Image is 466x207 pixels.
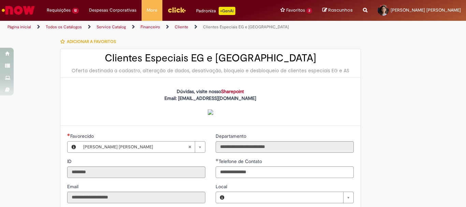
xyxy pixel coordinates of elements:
[216,192,228,203] button: Local, Visualizar este registro
[80,142,205,152] a: [PERSON_NAME] [PERSON_NAME]Limpar campo Favorecido
[67,183,80,190] label: Somente leitura - Email
[67,166,205,178] input: ID
[67,158,73,164] span: Somente leitura - ID
[221,88,244,94] a: Sharepoint
[46,24,82,30] a: Todos os Catálogos
[5,21,306,33] ul: Trilhas de página
[141,24,160,30] a: Financeiro
[67,39,116,44] span: Adicionar a Favoritos
[203,24,289,30] a: Clientes Especiais EG e [GEOGRAPHIC_DATA]
[208,109,213,115] img: sys_attachment.do
[164,95,256,115] strong: Email: [EMAIL_ADDRESS][DOMAIN_NAME]
[68,142,80,152] button: Favorecido, Visualizar este registro Beatriz Latado Braga
[168,5,186,15] img: click_logo_yellow_360x200.png
[67,158,73,165] label: Somente leitura - ID
[89,7,136,14] span: Despesas Corporativas
[83,142,188,152] span: [PERSON_NAME] [PERSON_NAME]
[216,141,354,153] input: Departamento
[1,3,36,17] img: ServiceNow
[147,7,157,14] span: More
[216,183,229,190] span: Local
[216,159,219,161] span: Obrigatório Preenchido
[60,34,120,49] button: Adicionar a Favoritos
[219,158,263,164] span: Telefone de Contato
[391,7,461,13] span: [PERSON_NAME] [PERSON_NAME]
[97,24,126,30] a: Service Catalog
[67,53,354,64] h2: Clientes Especiais EG e [GEOGRAPHIC_DATA]
[67,192,205,203] input: Email
[70,133,95,139] span: Necessários - Favorecido
[185,142,195,152] abbr: Limpar campo Favorecido
[216,133,248,139] label: Somente leitura - Departamento
[286,7,305,14] span: Favoritos
[196,7,235,15] div: Padroniza
[219,7,235,15] p: +GenAi
[177,88,244,94] strong: Dúvidas, visite nosso
[67,67,354,74] div: Oferta destinada a cadastro, alteração de dados, desativação, bloqueio e desbloqueio de clientes ...
[306,8,312,14] span: 3
[8,24,31,30] a: Página inicial
[322,7,353,14] a: Rascunhos
[72,8,79,14] span: 12
[228,192,353,203] a: Limpar campo Local
[47,7,71,14] span: Requisições
[216,166,354,178] input: Telefone de Contato
[67,133,70,136] span: Obrigatório Preenchido
[328,7,353,13] span: Rascunhos
[175,24,188,30] a: Cliente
